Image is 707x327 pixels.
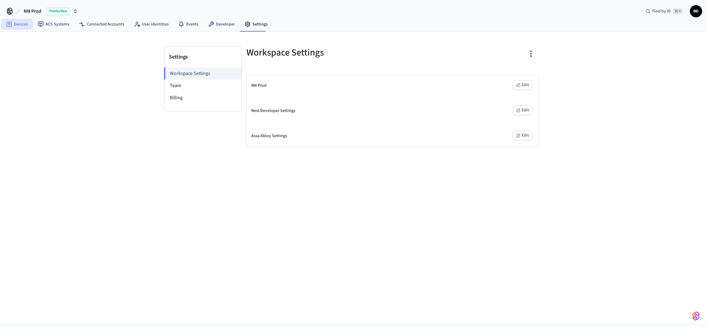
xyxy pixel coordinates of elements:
[173,19,203,30] a: Events
[1,19,33,30] a: Devices
[33,19,74,30] a: ACS Systems
[129,19,173,30] a: User Identities
[252,133,287,139] div: Assa Abloy Settings
[692,311,700,321] img: SeamLogoGradient.69752ec5.svg
[164,92,242,104] li: Billing
[203,19,240,30] a: Developer
[169,53,237,61] h3: Settings
[513,80,532,90] button: Edit
[252,83,267,89] div: NN Prod
[164,67,242,79] li: Workspace Settings
[240,19,273,30] a: Settings
[74,19,129,30] a: Connected Accounts
[252,108,296,114] div: Nest Developer Settings
[641,6,688,17] div: Find by ID⌘ K
[24,8,41,15] span: NN Prod
[513,106,532,115] button: Edit
[690,5,702,17] button: BD
[247,46,389,59] h5: Workspace Settings
[673,8,683,14] span: ⌘ K
[652,8,671,14] span: Find by ID
[691,6,702,17] span: BD
[46,7,70,15] span: Production
[513,131,532,140] button: Edit
[164,79,242,92] li: Team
